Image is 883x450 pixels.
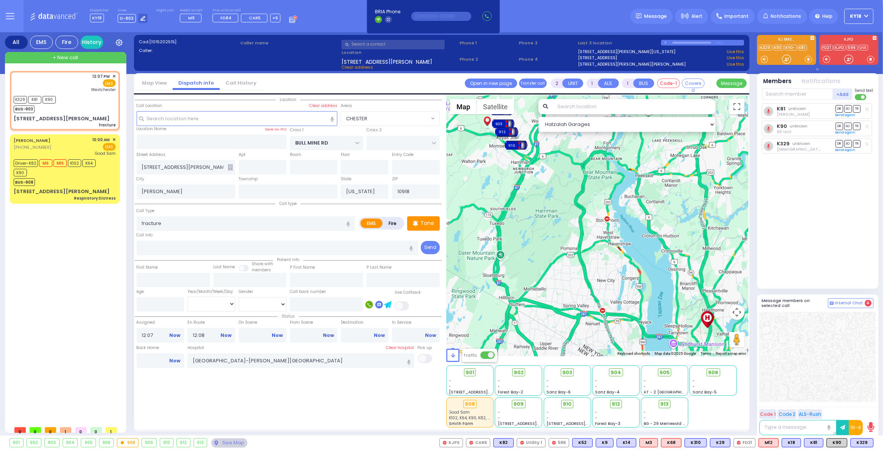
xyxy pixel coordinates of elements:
a: K81 [798,45,807,50]
span: Patient info [273,257,303,263]
span: TR [853,123,861,130]
button: KY18 [844,9,874,24]
div: 596 [549,438,569,447]
button: BUS [633,79,654,88]
div: See map [211,438,247,448]
span: K329 [14,96,27,104]
a: Now [374,332,385,339]
span: 913 [661,400,669,408]
button: ALS-Rush [798,409,822,419]
a: Now [272,332,283,339]
span: - [449,384,452,389]
label: Call Type [137,208,155,214]
button: +Add [833,88,853,100]
label: Assigned [137,319,184,326]
span: K90 [14,169,27,176]
span: M9 [188,15,195,21]
img: red-radio-icon.svg [443,441,447,445]
div: K52 [572,438,593,447]
span: 903 [562,369,572,376]
div: BLS [782,438,801,447]
button: Drag Pegman onto the map to open Street View [729,332,744,347]
span: 905 [659,369,670,376]
button: 10-4 [849,420,863,435]
div: 902 [27,439,41,447]
span: 90 Unit [777,129,792,135]
a: [STREET_ADDRESS] [578,55,617,61]
span: Phone 2 [460,56,516,63]
label: Cross 2 [367,127,382,133]
label: KJFD [819,38,878,43]
div: BLS [596,438,614,447]
span: Phone 3 [519,40,575,46]
span: Notifications [771,13,801,20]
div: 912 [177,439,190,447]
span: Sanz Bay-4 [595,389,620,395]
div: BLS [850,438,874,447]
label: State [341,176,351,182]
span: 912 [612,400,620,408]
label: Fire [382,219,403,228]
img: icon-hospital.png [699,311,716,328]
a: K90 [773,45,784,50]
img: red-radio-icon.svg [737,441,741,445]
span: Important [724,13,749,20]
div: 903 [45,439,59,447]
div: K14 [617,438,636,447]
label: Clear hospital [386,345,414,351]
div: 909 [505,139,527,151]
small: Share with [252,261,273,267]
img: client-location.gif [482,112,493,129]
span: K64 [82,159,96,167]
label: Lines [118,8,148,13]
span: - [546,409,549,415]
span: 910 [563,400,572,408]
input: Search a contact [342,40,445,49]
div: 912 [495,126,518,137]
span: 902 [514,369,524,376]
label: Location [342,49,457,56]
label: First Name [137,264,158,271]
a: Now [169,332,180,339]
div: 910 [505,140,527,151]
span: K81 [28,96,41,104]
gmp-advanced-marker: Client [482,115,493,127]
span: unknown [788,106,806,112]
span: K102, K64, K90, K82, M9, M16 [449,415,503,421]
a: KJFD [834,45,846,50]
gmp-advanced-marker: 913 [496,105,507,116]
label: Room [290,152,301,158]
span: Smith Farm [449,421,474,426]
span: 12:07 PM [93,74,110,79]
div: 905 [81,439,96,447]
a: Send again [836,130,856,135]
span: DR [836,140,843,147]
label: Turn off text [855,93,867,101]
span: [STREET_ADDRESS][PERSON_NAME] [546,421,618,426]
span: - [644,415,646,421]
label: City [137,176,145,182]
span: 10:00 AM [93,137,110,143]
span: KY18 [90,14,104,22]
span: EMS [103,79,116,87]
span: - [546,384,549,389]
label: Clear address [309,103,337,109]
a: Send again [836,148,856,152]
span: Phone 4 [519,56,575,63]
input: Search member [762,88,833,100]
span: ✕ [112,137,116,143]
span: Phone 1 [460,40,516,46]
span: Other building occupants [228,164,233,170]
span: [1015202515] [149,39,176,45]
label: From Scene [290,319,338,326]
button: ALS [598,79,619,88]
div: 901 [496,127,518,138]
div: 910 [160,439,173,447]
span: M9 [39,159,52,167]
a: Now [425,332,436,339]
img: red-radio-icon.svg [469,441,473,445]
button: Code 2 [778,409,796,419]
button: Code-1 [657,79,680,88]
span: BRIA Phone [375,8,400,15]
div: Utility 1 [517,438,546,447]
